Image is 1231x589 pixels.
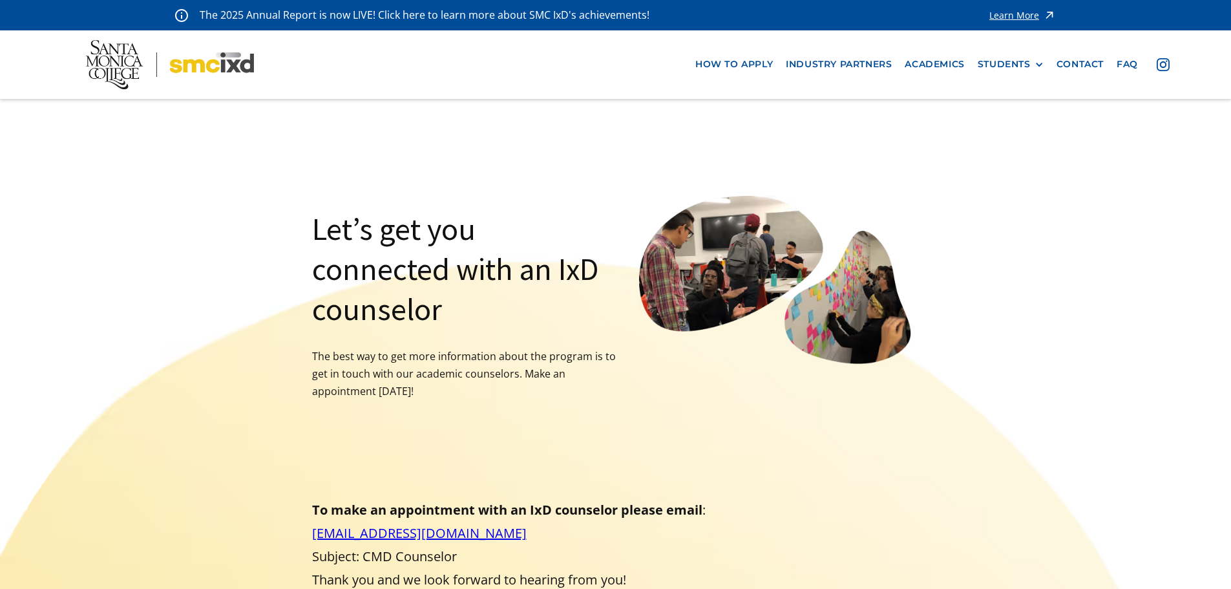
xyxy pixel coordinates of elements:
a: Learn More [989,6,1056,24]
a: how to apply [689,52,779,76]
a: contact [1050,52,1110,76]
strong: To make an appointment with an IxD counselor please email [312,501,702,519]
a: faq [1110,52,1144,76]
div: STUDENTS [978,59,1031,70]
img: Santa Monica College - SMC IxD logo [86,40,254,89]
p: The 2025 Annual Report is now LIVE! Click here to learn more about SMC IxD's achievements! [200,6,651,24]
div: Learn More [989,11,1039,20]
img: icon - arrow - alert [1043,6,1056,24]
img: image of students affinity mapping discussing with each other [639,196,943,390]
img: icon - information - alert [175,8,188,22]
a: Academics [898,52,971,76]
img: icon - instagram [1157,58,1170,71]
a: [EMAIL_ADDRESS][DOMAIN_NAME] [312,524,527,542]
div: STUDENTS [978,59,1044,70]
p: The best way to get more information about the program is to get in touch with our academic couns... [312,348,616,401]
a: industry partners [779,52,898,76]
h1: Let’s get you connected with an IxD counselor [312,209,616,330]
